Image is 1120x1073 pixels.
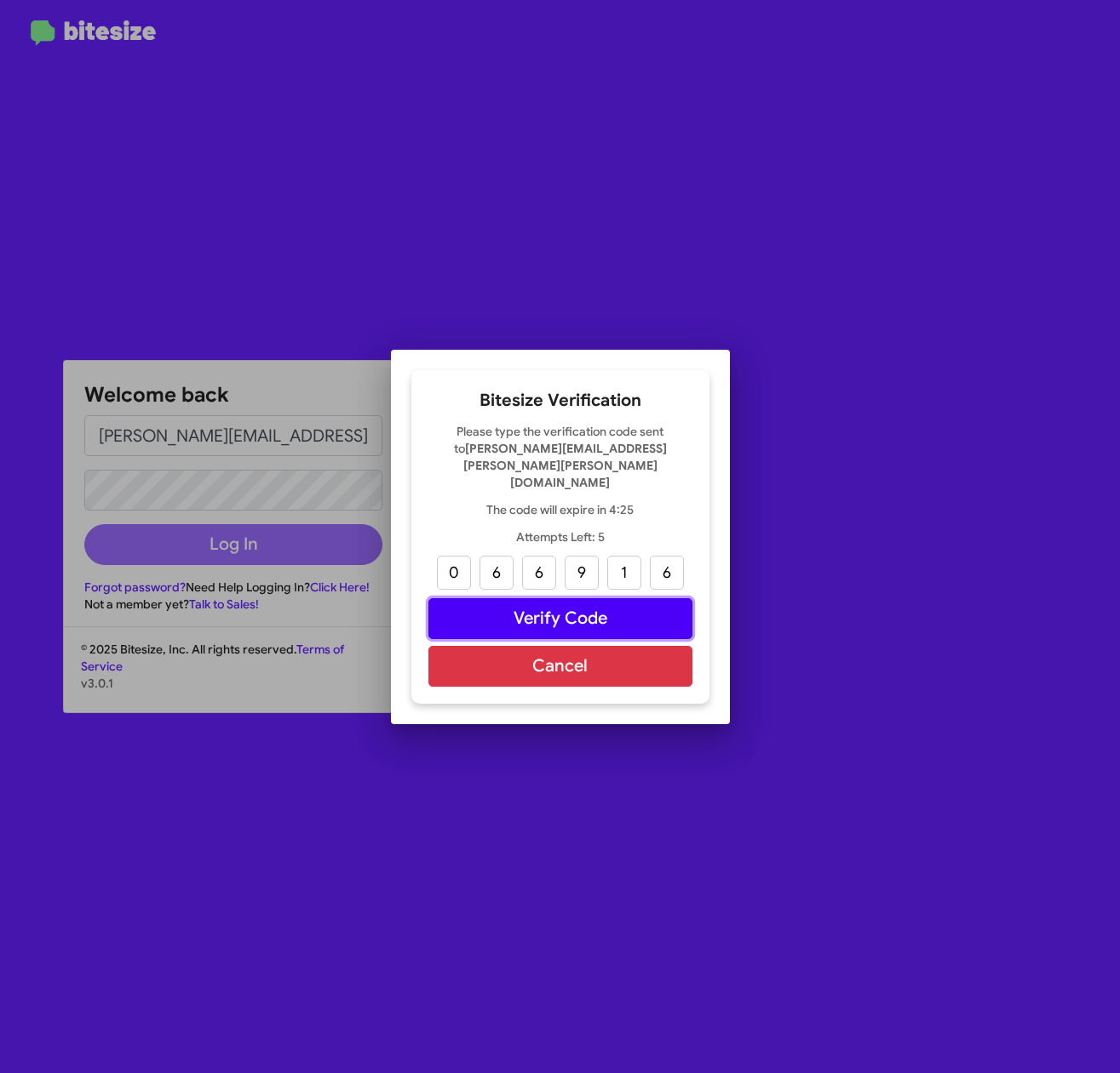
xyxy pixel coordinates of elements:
p: Please type the verification code sent to [428,423,692,491]
h2: Bitesize Verification [428,387,692,414]
p: Attempts Left: 5 [428,528,692,545]
p: The code will expire in 4:25 [428,501,692,518]
strong: [PERSON_NAME][EMAIL_ADDRESS][PERSON_NAME][PERSON_NAME][DOMAIN_NAME] [463,441,667,490]
button: Cancel [428,646,692,687]
button: Verify Code [428,598,692,639]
